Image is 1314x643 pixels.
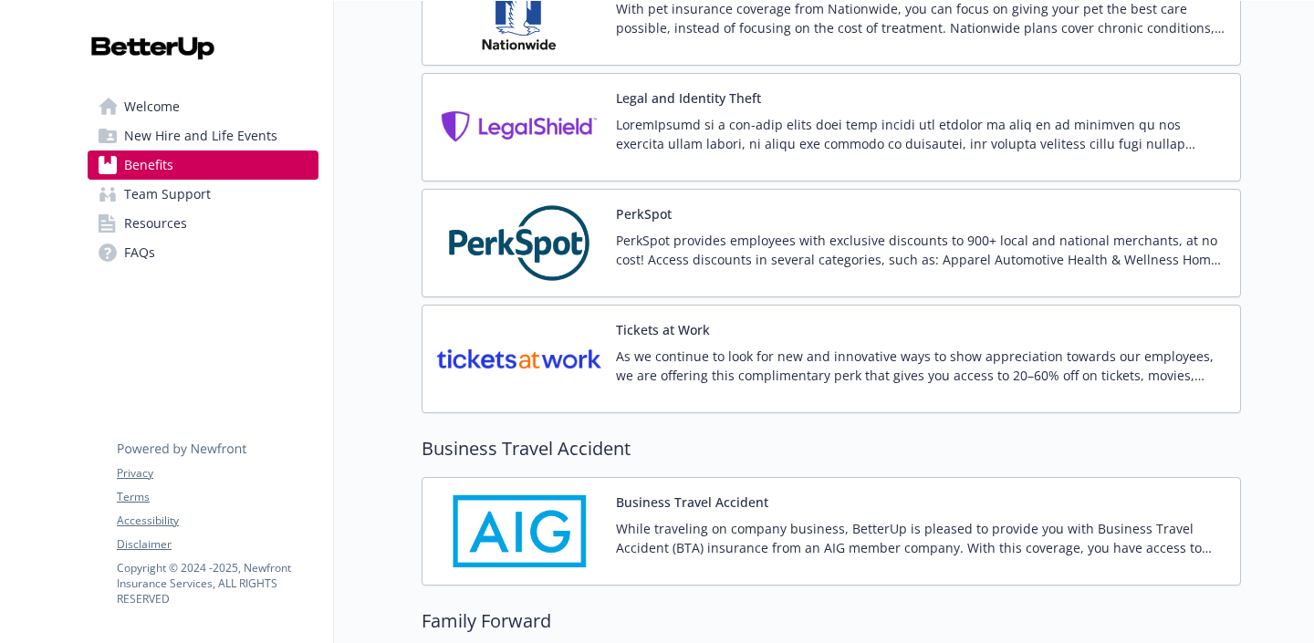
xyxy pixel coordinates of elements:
a: Benefits [88,150,318,180]
button: PerkSpot [616,204,672,223]
button: Business Travel Accident [616,493,768,512]
img: AIG American General Life Insurance Company carrier logo [437,493,601,570]
a: Disclaimer [117,536,318,553]
p: PerkSpot provides employees with exclusive discounts to 900+ local and national merchants, at no ... [616,231,1225,269]
img: PerkSpot carrier logo [437,204,601,282]
span: FAQs [124,238,155,267]
a: Privacy [117,465,318,482]
span: Team Support [124,180,211,209]
a: Terms [117,489,318,505]
p: While traveling on company business, BetterUp is pleased to provide you with Business Travel Acci... [616,519,1225,557]
p: Copyright © 2024 - 2025 , Newfront Insurance Services, ALL RIGHTS RESERVED [117,560,318,607]
p: LoremIpsumd si a con-adip elits doei temp incidi utl etdolor ma aliq en ad minimven qu nos exerci... [616,115,1225,153]
img: TicketsatWork carrier logo [437,320,601,398]
p: As we continue to look for new and innovative ways to show appreciation towards our employees, we... [616,347,1225,385]
a: FAQs [88,238,318,267]
span: Resources [124,209,187,238]
a: New Hire and Life Events [88,121,318,150]
a: Team Support [88,180,318,209]
h2: Family Forward [422,607,1241,635]
img: Legal Shield carrier logo [437,88,601,166]
span: Benefits [124,150,173,180]
a: Accessibility [117,513,318,529]
button: Legal and Identity Theft [616,88,761,108]
span: Welcome [124,92,180,121]
a: Resources [88,209,318,238]
a: Welcome [88,92,318,121]
button: Tickets at Work [616,320,710,339]
span: New Hire and Life Events [124,121,277,150]
h2: Business Travel Accident [422,435,1241,462]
